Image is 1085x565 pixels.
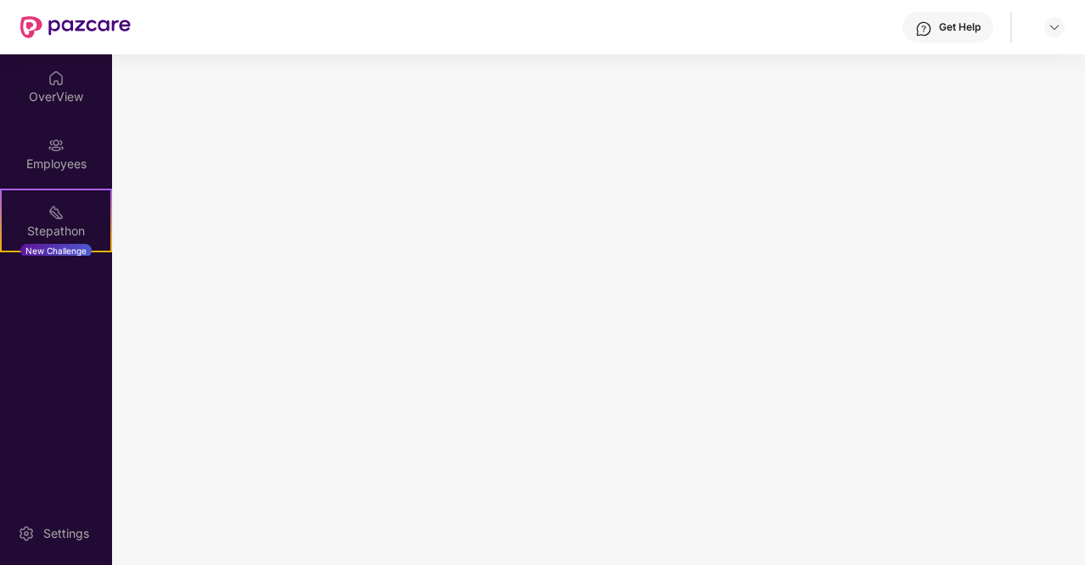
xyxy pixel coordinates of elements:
[18,525,35,542] img: svg+xml;base64,PHN2ZyBpZD0iU2V0dGluZy0yMHgyMCIgeG1sbnM9Imh0dHA6Ly93d3cudzMub3JnLzIwMDAvc3ZnIiB3aW...
[48,204,65,221] img: svg+xml;base64,PHN2ZyB4bWxucz0iaHR0cDovL3d3dy53My5vcmcvMjAwMC9zdmciIHdpZHRoPSIyMSIgaGVpZ2h0PSIyMC...
[38,525,94,542] div: Settings
[939,20,981,34] div: Get Help
[1048,20,1061,34] img: svg+xml;base64,PHN2ZyBpZD0iRHJvcGRvd24tMzJ4MzIiIHhtbG5zPSJodHRwOi8vd3d3LnczLm9yZy8yMDAwL3N2ZyIgd2...
[48,70,65,87] img: svg+xml;base64,PHN2ZyBpZD0iSG9tZSIgeG1sbnM9Imh0dHA6Ly93d3cudzMub3JnLzIwMDAvc3ZnIiB3aWR0aD0iMjAiIG...
[915,20,932,37] img: svg+xml;base64,PHN2ZyBpZD0iSGVscC0zMngzMiIgeG1sbnM9Imh0dHA6Ly93d3cudzMub3JnLzIwMDAvc3ZnIiB3aWR0aD...
[20,244,92,257] div: New Challenge
[2,223,110,240] div: Stepathon
[20,16,131,38] img: New Pazcare Logo
[48,137,65,154] img: svg+xml;base64,PHN2ZyBpZD0iRW1wbG95ZWVzIiB4bWxucz0iaHR0cDovL3d3dy53My5vcmcvMjAwMC9zdmciIHdpZHRoPS...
